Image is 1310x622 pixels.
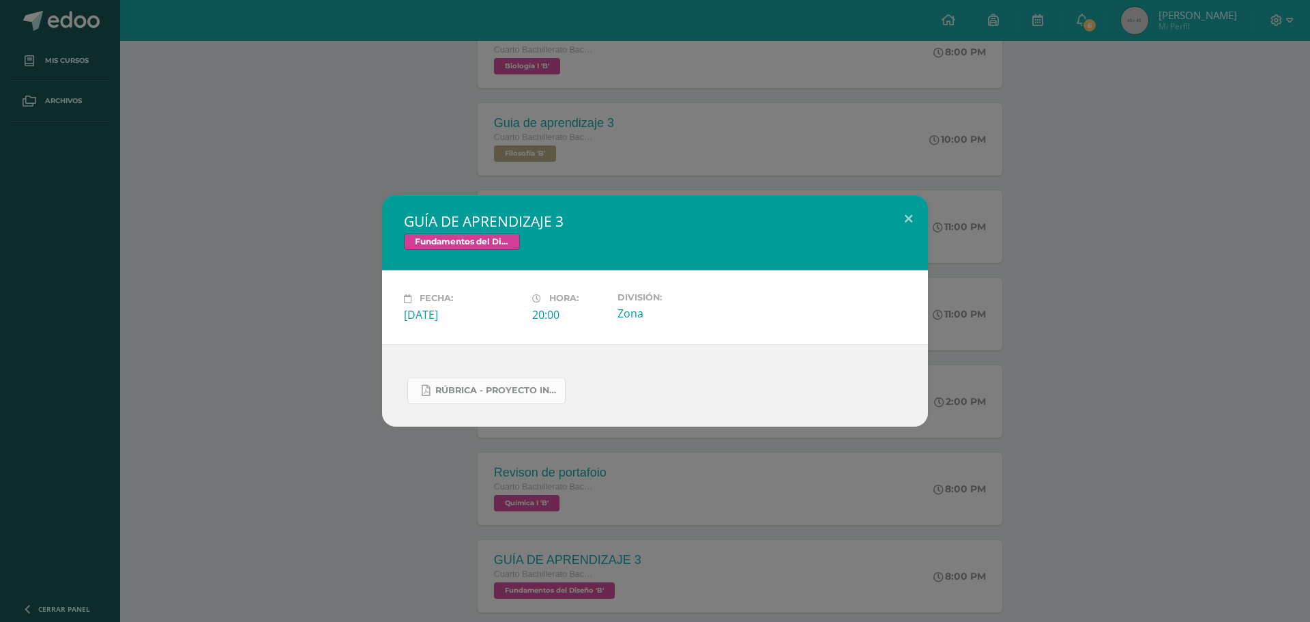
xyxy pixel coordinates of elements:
[617,306,735,321] div: Zona
[435,385,558,396] span: Rúbrica - Proyecto Integrador.pdf
[420,294,453,304] span: Fecha:
[407,378,566,404] a: Rúbrica - Proyecto Integrador.pdf
[404,234,520,250] span: Fundamentos del Diseño
[617,292,735,302] label: División:
[404,212,906,231] h2: GUÍA DE APRENDIZAJE 3
[549,294,579,304] span: Hora:
[404,307,521,322] div: [DATE]
[532,307,607,322] div: 20:00
[889,195,928,242] button: Close (Esc)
